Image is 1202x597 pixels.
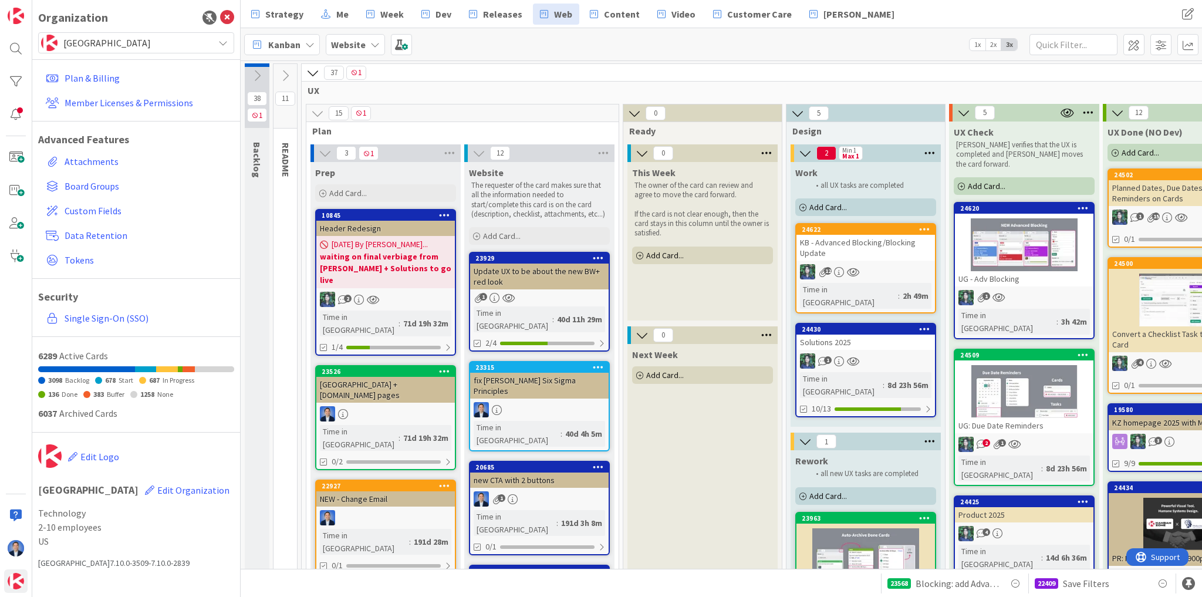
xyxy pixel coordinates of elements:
span: 3098 [48,376,62,384]
span: Plan [312,125,604,137]
div: UG - Adv Blocking [955,271,1093,286]
span: 0/1 [1124,233,1135,245]
span: 2x [985,39,1001,50]
a: Customer Care [706,4,799,25]
div: Time in [GEOGRAPHIC_DATA] [320,529,409,555]
span: 9/9 [1124,457,1135,470]
span: Content [604,7,640,21]
div: Archived Cards [38,406,234,420]
span: 2/4 [485,337,497,349]
a: Web [533,4,579,25]
div: DP [316,510,455,525]
span: 4 [1136,359,1144,366]
span: 1 [498,494,505,502]
span: 12 [1129,106,1149,120]
a: Video [650,4,703,25]
img: avatar [8,573,24,589]
span: 1/4 [332,341,343,353]
div: 24509 [955,350,1093,360]
img: DP [474,402,489,417]
span: : [399,317,400,330]
a: Dev [414,4,458,25]
p: If the card is not clear enough, then the card stays in this column until the owner is satisfied. [634,210,771,238]
img: CR [320,292,335,307]
div: 24425Product 2025 [955,497,1093,522]
img: CR [958,290,974,305]
span: 2 [982,439,990,447]
p: [PERSON_NAME] verifies that the UX is completed and [PERSON_NAME] moves the card forward. [956,140,1092,169]
span: : [883,379,884,392]
span: 0/1 [1124,379,1135,392]
a: 23315fix [PERSON_NAME] Six Sigma PrinciplesDPTime in [GEOGRAPHIC_DATA]:40d 4h 5m [469,361,610,451]
div: Time in [GEOGRAPHIC_DATA] [320,425,399,451]
div: 191d 28m [411,535,451,548]
span: 15 [1152,213,1160,220]
p: The owner of the card can review and agree to move the card forward. [634,181,771,200]
a: 23929Update UX to be about the new BW+ red lookTime in [GEOGRAPHIC_DATA]:40d 11h 29m2/4 [469,252,610,352]
div: 24620 [955,203,1093,214]
img: CR [958,526,974,541]
span: 1 [1136,213,1144,220]
span: 0 [653,328,673,342]
a: Attachments [41,151,234,172]
span: Week [380,7,404,21]
b: Website [331,39,366,50]
span: Add Card... [809,491,847,501]
span: UX Done (NO Dev) [1108,126,1183,138]
img: DP [474,491,489,507]
span: [PERSON_NAME] [823,7,894,21]
span: : [552,313,554,326]
a: Board Groups [41,176,234,197]
span: 4 [982,528,990,536]
span: 5 [975,106,995,120]
img: avatar [41,35,58,51]
div: Time in [GEOGRAPHIC_DATA] [800,372,883,398]
span: 687 [149,376,160,384]
div: [GEOGRAPHIC_DATA] + [DOMAIN_NAME] pages [316,377,455,403]
span: Custom Fields [65,204,229,218]
span: 2 [344,295,352,302]
span: Done [62,390,77,399]
li: all UX tasks are completed [809,181,934,190]
div: 23929 [470,253,609,264]
a: Week [359,4,411,25]
span: Ready [629,125,767,137]
span: Tokens [65,253,229,267]
a: 24509UG: Due Date RemindersCRTime in [GEOGRAPHIC_DATA]:8d 23h 56m [954,349,1095,486]
span: Save Filters [1063,576,1109,591]
div: Time in [GEOGRAPHIC_DATA] [320,311,399,336]
span: 2-10 employees [38,520,234,534]
div: 22927 [322,482,455,490]
img: CR [1112,356,1127,371]
span: 2 [816,146,836,160]
span: Design [792,125,930,137]
span: This Week [632,167,676,178]
div: 23526 [316,366,455,377]
div: 24509 [960,351,1093,359]
div: 40d 4h 5m [562,427,605,440]
span: 1 [982,292,990,300]
a: Strategy [244,4,310,25]
span: Kanban [268,38,300,52]
span: README [280,143,292,177]
div: 10845Header Redesign [316,210,455,236]
span: Dev [435,7,451,21]
div: 71d 19h 32m [400,317,451,330]
div: 20685new CTA with 2 buttons [470,462,609,488]
h1: Security [38,291,234,303]
div: 24430 [796,324,935,335]
img: CR [800,353,815,369]
span: Backlog [251,142,263,178]
img: CR [958,437,974,452]
span: 1 [816,434,836,448]
span: : [1041,462,1043,475]
span: 1 [480,293,487,301]
a: 10845Header Redesign[DATE] By [PERSON_NAME]...waiting on final verbiage from [PERSON_NAME] + Solu... [315,209,456,356]
div: 23929Update UX to be about the new BW+ red look [470,253,609,289]
span: Web [554,7,572,21]
div: 20303 [475,567,609,575]
span: 0/2 [332,456,343,468]
div: 8d 23h 56m [884,379,931,392]
div: Time in [GEOGRAPHIC_DATA] [958,309,1056,335]
div: Time in [GEOGRAPHIC_DATA] [958,545,1041,571]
